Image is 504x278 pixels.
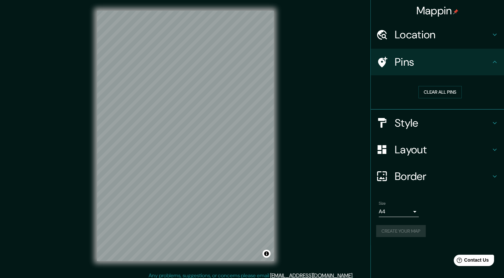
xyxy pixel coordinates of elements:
[371,163,504,190] div: Border
[371,21,504,48] div: Location
[453,9,458,14] img: pin-icon.png
[418,86,462,98] button: Clear all pins
[395,28,491,41] h4: Location
[97,11,274,261] canvas: Map
[379,200,386,206] label: Size
[395,116,491,130] h4: Style
[379,206,419,217] div: A4
[395,170,491,183] h4: Border
[371,110,504,136] div: Style
[395,55,491,69] h4: Pins
[262,250,270,258] button: Toggle attribution
[371,49,504,75] div: Pins
[416,4,459,17] h4: Mappin
[371,136,504,163] div: Layout
[445,252,497,271] iframe: Help widget launcher
[395,143,491,156] h4: Layout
